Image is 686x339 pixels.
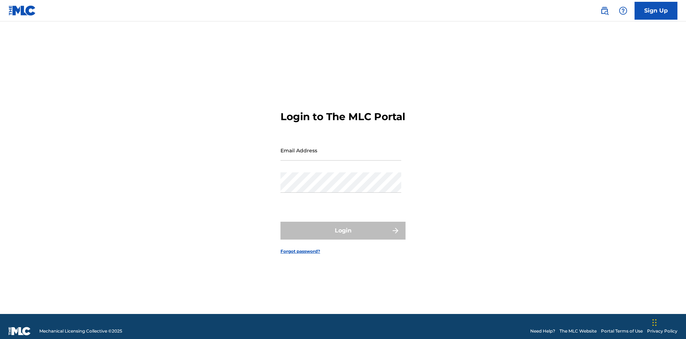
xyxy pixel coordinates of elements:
img: logo [9,327,31,335]
img: MLC Logo [9,5,36,16]
a: Need Help? [530,328,555,334]
a: Portal Terms of Use [601,328,643,334]
a: The MLC Website [560,328,597,334]
h3: Login to The MLC Portal [280,110,405,123]
a: Privacy Policy [647,328,677,334]
a: Forgot password? [280,248,320,255]
span: Mechanical Licensing Collective © 2025 [39,328,122,334]
a: Sign Up [635,2,677,20]
iframe: Chat Widget [650,305,686,339]
div: Drag [652,312,657,333]
div: Help [616,4,630,18]
img: help [619,6,627,15]
img: search [600,6,609,15]
a: Public Search [597,4,612,18]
